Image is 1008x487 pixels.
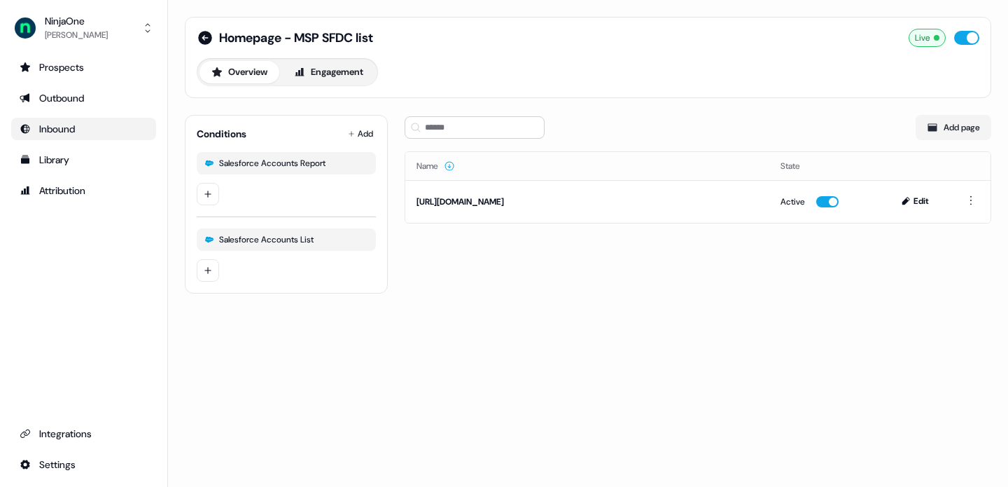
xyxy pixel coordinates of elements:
[11,56,156,78] a: Go to prospects
[11,11,156,45] button: NinjaOne[PERSON_NAME]
[45,28,108,42] div: [PERSON_NAME]
[345,124,376,144] button: Add
[20,153,148,167] div: Library
[20,91,148,105] div: Outbound
[45,14,108,28] div: NinjaOne
[11,149,156,171] a: Go to templates
[916,115,991,140] button: Add page
[892,198,940,209] a: Edit
[11,118,156,140] a: Go to Inbound
[219,234,314,245] div: Salesforce Accounts List
[11,453,156,476] a: Go to integrations
[20,184,148,198] div: Attribution
[780,195,805,209] div: Active
[219,29,373,46] span: Homepage - MSP SFDC list
[11,179,156,202] a: Go to attribution
[199,61,279,83] button: Overview
[416,153,455,179] button: Name
[219,158,325,169] div: Salesforce Accounts Report
[11,87,156,109] a: Go to outbound experience
[20,122,148,136] div: Inbound
[416,195,758,209] div: [URL][DOMAIN_NAME]
[197,127,246,141] div: Conditions
[282,61,375,83] button: Engagement
[20,427,148,441] div: Integrations
[20,458,148,472] div: Settings
[20,60,148,74] div: Prospects
[909,29,946,47] div: Live
[892,193,940,210] button: Edit
[11,423,156,445] a: Go to integrations
[780,159,870,173] div: State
